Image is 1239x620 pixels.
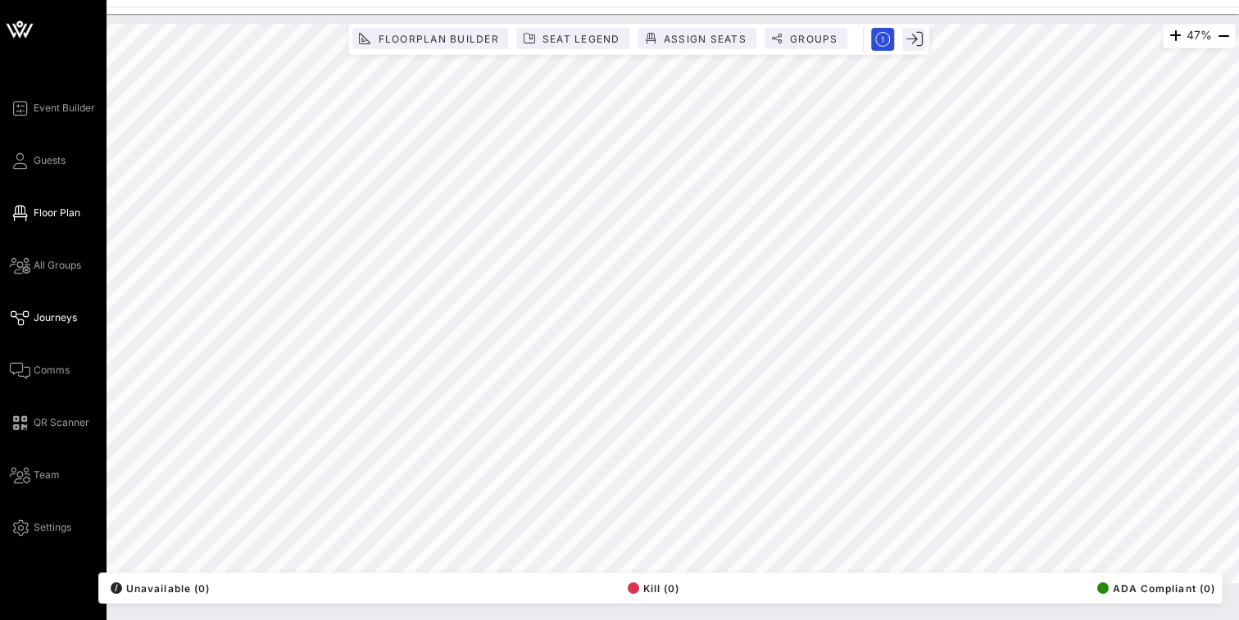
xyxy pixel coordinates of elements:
button: Assign Seats [638,28,756,49]
a: All Groups [10,256,81,275]
span: Floor Plan [34,206,80,220]
span: Assign Seats [663,33,747,45]
button: ADA Compliant (0) [1092,577,1215,600]
span: All Groups [34,258,81,273]
span: Event Builder [34,101,95,115]
span: Guests [34,153,66,168]
a: QR Scanner [10,413,89,432]
button: Groups [765,28,848,49]
button: Floorplan Builder [352,28,508,49]
a: Settings [10,518,71,537]
span: Floorplan Builder [377,33,498,45]
a: Comms [10,360,70,380]
span: QR Scanner [34,415,89,430]
span: Seat Legend [542,33,620,45]
span: Groups [789,33,838,45]
span: Kill (0) [628,582,680,595]
span: Journeys [34,310,77,325]
a: Team [10,465,60,485]
a: Event Builder [10,98,95,118]
span: Comms [34,363,70,378]
span: Team [34,468,60,482]
a: Floor Plan [10,203,80,223]
a: Guests [10,151,66,170]
button: Kill (0) [623,577,680,600]
div: 47% [1163,24,1236,48]
a: Journeys [10,308,77,328]
div: / [111,582,122,594]
button: /Unavailable (0) [106,577,210,600]
span: Settings [34,520,71,535]
span: Unavailable (0) [111,582,210,595]
span: ADA Compliant (0) [1097,582,1215,595]
button: Seat Legend [517,28,630,49]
